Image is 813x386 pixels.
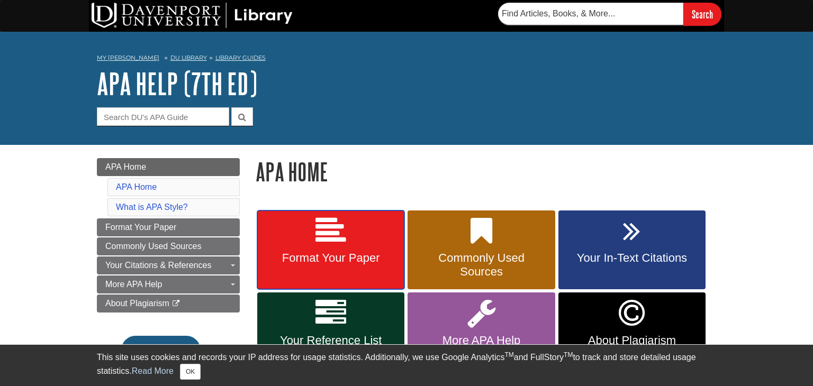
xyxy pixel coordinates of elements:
[97,107,229,126] input: Search DU's APA Guide
[97,158,240,382] div: Guide Page Menu
[256,158,716,185] h1: APA Home
[97,51,716,68] nav: breadcrumb
[97,275,240,293] a: More APA Help
[97,351,716,380] div: This site uses cookies and records your IP address for usage statistics. Additionally, we use Goo...
[408,292,555,373] a: More APA Help
[97,295,240,313] a: About Plagiarism
[265,334,396,347] span: Your Reference List
[415,251,547,279] span: Commonly Used Sources
[97,218,240,236] a: Format Your Paper
[105,242,201,251] span: Commonly Used Sources
[105,261,211,270] span: Your Citations & References
[97,256,240,274] a: Your Citations & References
[504,351,513,359] sup: TM
[215,54,266,61] a: Library Guides
[132,366,174,375] a: Read More
[105,280,162,289] span: More APA Help
[92,3,293,28] img: DU Library
[408,210,555,290] a: Commonly Used Sources
[97,53,159,62] a: My [PERSON_NAME]
[498,3,721,25] form: Searches DU Library's articles, books, and more
[97,158,240,176] a: APA Home
[257,292,404,373] a: Your Reference List
[105,223,176,232] span: Format Your Paper
[558,210,706,290] a: Your In-Text Citations
[415,334,547,347] span: More APA Help
[498,3,683,25] input: Find Articles, Books, & More...
[97,67,257,100] a: APA Help (7th Ed)
[257,210,404,290] a: Format Your Paper
[116,203,188,212] a: What is APA Style?
[121,336,200,364] button: En español
[170,54,207,61] a: DU Library
[566,251,698,265] span: Your In-Text Citations
[566,334,698,347] span: About Plagiarism
[171,300,180,307] i: This link opens in a new window
[564,351,573,359] sup: TM
[105,299,169,308] span: About Plagiarism
[97,237,240,255] a: Commonly Used Sources
[105,162,146,171] span: APA Home
[558,292,706,373] a: Link opens in new window
[180,364,201,380] button: Close
[265,251,396,265] span: Format Your Paper
[116,182,157,191] a: APA Home
[683,3,721,25] input: Search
